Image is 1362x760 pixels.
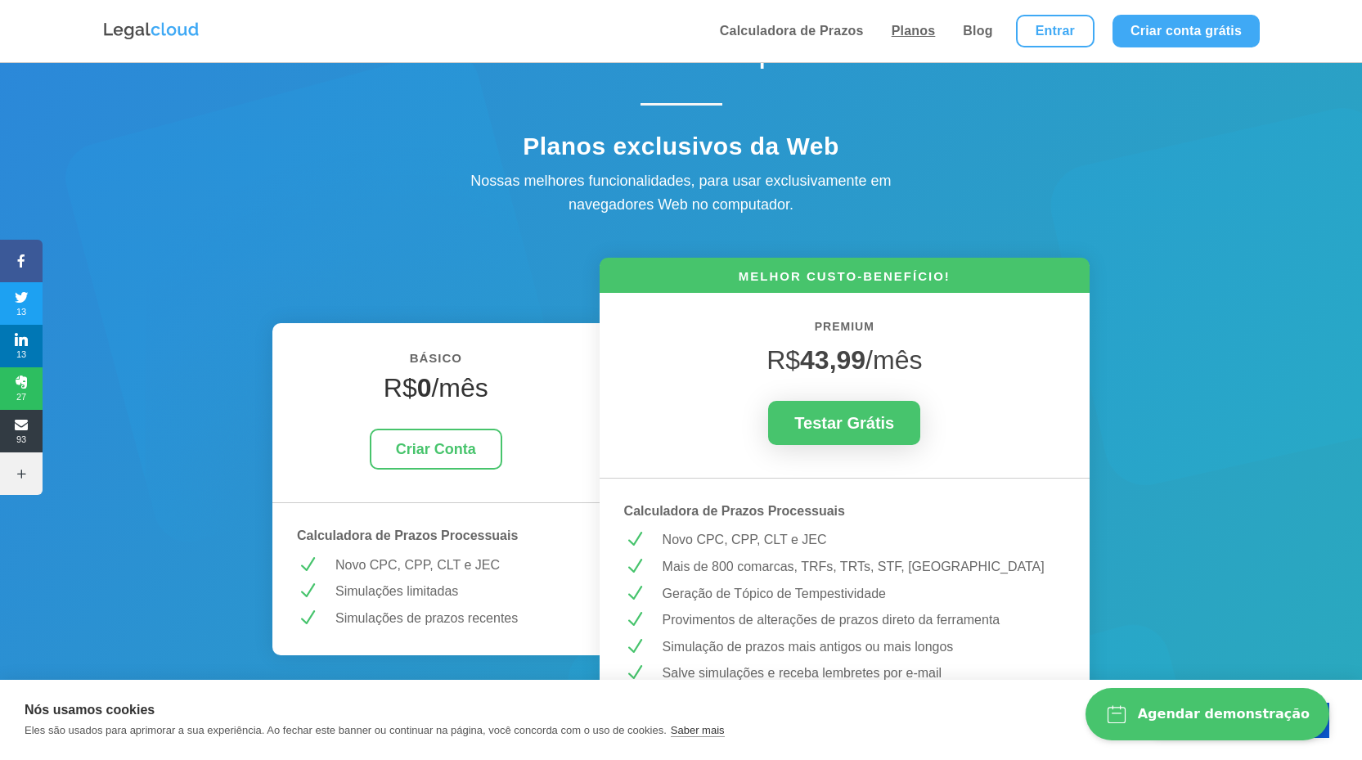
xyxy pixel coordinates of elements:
[395,132,968,169] h4: Planos exclusivos da Web
[624,556,645,577] span: N
[671,724,725,737] a: Saber mais
[663,636,1065,658] p: Simulação de prazos mais antigos ou mais longos
[436,169,927,217] div: Nossas melhores funcionalidades, para usar exclusivamente em navegadores Web no computador.
[297,555,317,575] span: N
[624,529,645,550] span: N
[1016,15,1095,47] a: Entrar
[624,504,845,518] strong: Calculadora de Prazos Processuais
[297,608,317,628] span: N
[25,703,155,717] strong: Nós usamos cookies
[663,663,1065,684] p: Salve simulações e receba lembretes por e-mail
[663,583,1065,605] p: Geração de Tópico de Tempestividade
[25,724,667,736] p: Eles são usados para aprimorar a sua experiência. Ao fechar este banner ou continuar na página, v...
[624,609,645,630] span: N
[297,528,518,542] strong: Calculadora de Prazos Processuais
[624,583,645,604] span: N
[1113,15,1260,47] a: Criar conta grátis
[370,429,502,470] a: Criar Conta
[297,581,317,601] span: N
[663,556,1065,578] p: Mais de 800 comarcas, TRFs, TRTs, STF, [GEOGRAPHIC_DATA]
[624,317,1065,345] h6: PREMIUM
[624,636,645,657] span: N
[335,581,575,602] p: Simulações limitadas
[663,529,1065,551] p: Novo CPC, CPP, CLT e JEC
[102,20,200,42] img: Logo da Legalcloud
[600,268,1090,293] h6: MELHOR CUSTO-BENEFÍCIO!
[800,345,865,375] strong: 43,99
[335,608,575,629] p: Simulações de prazos recentes
[417,373,432,402] strong: 0
[297,348,575,377] h6: BÁSICO
[297,372,575,411] h4: R$ /mês
[663,609,1065,631] p: Provimentos de alterações de prazos direto da ferramenta
[766,345,922,375] span: R$ /mês
[768,401,920,445] a: Testar Grátis
[335,555,575,576] p: Novo CPC, CPP, CLT e JEC
[624,663,645,683] span: N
